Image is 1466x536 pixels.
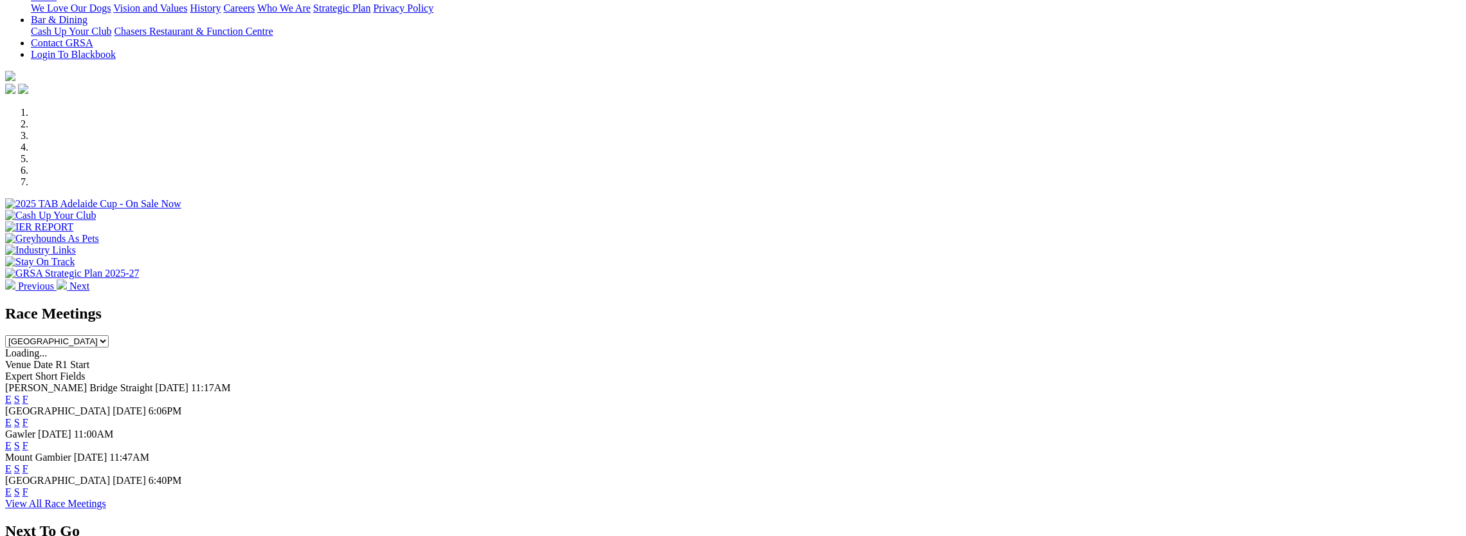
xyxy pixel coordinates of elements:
span: [DATE] [113,405,146,416]
a: E [5,486,12,497]
span: 6:40PM [149,475,182,486]
span: [DATE] [38,429,71,439]
a: History [190,3,221,14]
span: [DATE] [155,382,188,393]
a: E [5,440,12,451]
img: facebook.svg [5,84,15,94]
div: Bar & Dining [31,26,1461,37]
span: Loading... [5,347,47,358]
a: E [5,463,12,474]
span: 6:06PM [149,405,182,416]
a: View All Race Meetings [5,498,106,509]
a: Bar & Dining [31,14,87,25]
img: Stay On Track [5,256,75,268]
a: Previous [5,281,57,291]
span: [PERSON_NAME] Bridge Straight [5,382,152,393]
img: twitter.svg [18,84,28,94]
span: R1 Start [55,359,89,370]
img: Greyhounds As Pets [5,233,99,245]
span: Next [69,281,89,291]
img: GRSA Strategic Plan 2025-27 [5,268,139,279]
a: Who We Are [257,3,311,14]
a: E [5,394,12,405]
a: Strategic Plan [313,3,371,14]
img: IER REPORT [5,221,73,233]
span: 11:00AM [74,429,114,439]
img: chevron-right-pager-white.svg [57,279,67,290]
span: [GEOGRAPHIC_DATA] [5,405,110,416]
a: Next [57,281,89,291]
span: [DATE] [113,475,146,486]
span: 11:17AM [191,382,231,393]
a: We Love Our Dogs [31,3,111,14]
span: Previous [18,281,54,291]
span: [DATE] [74,452,107,463]
a: Cash Up Your Club [31,26,111,37]
span: Venue [5,359,31,370]
a: F [23,417,28,428]
a: S [14,417,20,428]
a: S [14,463,20,474]
img: chevron-left-pager-white.svg [5,279,15,290]
a: Privacy Policy [373,3,434,14]
a: Login To Blackbook [31,49,116,60]
span: Gawler [5,429,35,439]
span: [GEOGRAPHIC_DATA] [5,475,110,486]
a: Vision and Values [113,3,187,14]
a: S [14,440,20,451]
span: 11:47AM [109,452,149,463]
a: Careers [223,3,255,14]
span: Fields [60,371,85,382]
a: F [23,463,28,474]
a: E [5,417,12,428]
img: logo-grsa-white.png [5,71,15,81]
a: S [14,394,20,405]
a: F [23,486,28,497]
span: Expert [5,371,33,382]
a: S [14,486,20,497]
div: About [31,3,1461,14]
span: Short [35,371,58,382]
a: Chasers Restaurant & Function Centre [114,26,273,37]
img: Cash Up Your Club [5,210,96,221]
img: Industry Links [5,245,76,256]
img: 2025 TAB Adelaide Cup - On Sale Now [5,198,181,210]
a: F [23,440,28,451]
span: Date [33,359,53,370]
span: Mount Gambier [5,452,71,463]
a: F [23,394,28,405]
a: Contact GRSA [31,37,93,48]
h2: Race Meetings [5,305,1461,322]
